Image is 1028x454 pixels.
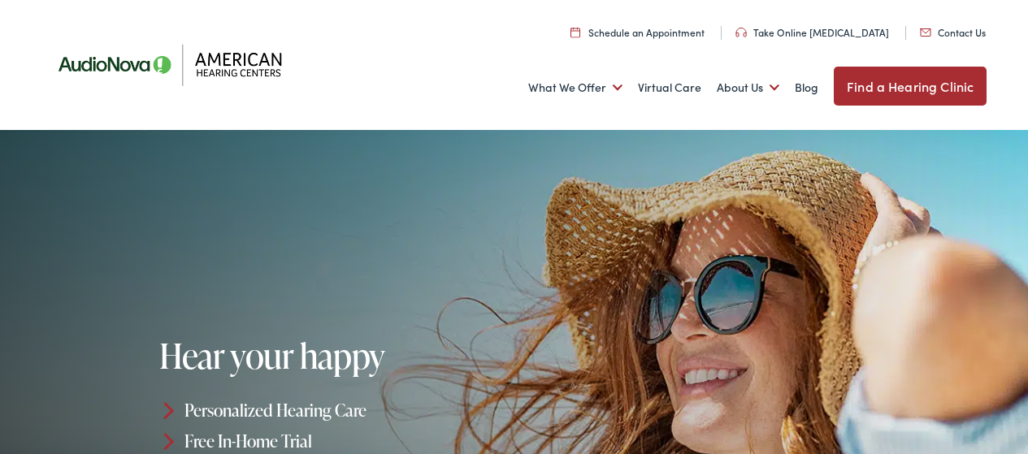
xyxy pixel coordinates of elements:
[735,28,747,37] img: utility icon
[834,67,987,106] a: Find a Hearing Clinic
[159,337,519,374] h1: Hear your happy
[717,58,779,118] a: About Us
[920,28,931,37] img: utility icon
[795,58,818,118] a: Blog
[570,27,580,37] img: utility icon
[920,25,986,39] a: Contact Us
[528,58,622,118] a: What We Offer
[735,25,889,39] a: Take Online [MEDICAL_DATA]
[159,395,519,426] li: Personalized Hearing Care
[638,58,701,118] a: Virtual Care
[570,25,705,39] a: Schedule an Appointment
